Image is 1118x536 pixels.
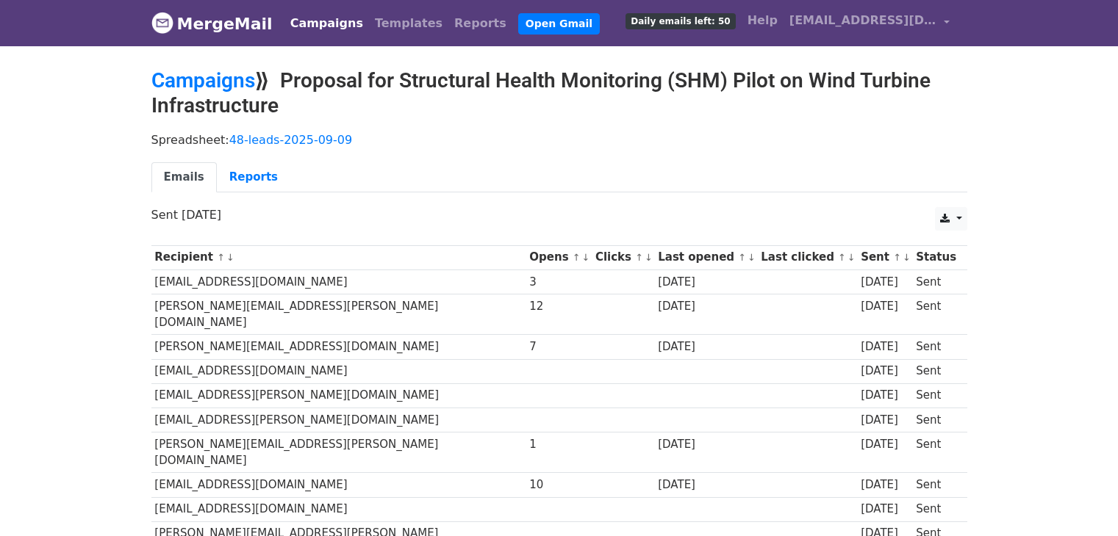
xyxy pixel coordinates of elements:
[758,245,858,269] th: Last clicked
[529,338,588,355] div: 7
[658,274,753,291] div: [DATE]
[151,359,526,383] td: [EMAIL_ADDRESS][DOMAIN_NAME]
[151,68,255,93] a: Campaigns
[229,133,352,147] a: 48-leads-2025-09-09
[151,132,967,148] p: Spreadsheet:
[645,252,653,263] a: ↓
[448,9,512,38] a: Reports
[529,274,588,291] div: 3
[369,9,448,38] a: Templates
[226,252,234,263] a: ↓
[151,473,526,497] td: [EMAIL_ADDRESS][DOMAIN_NAME]
[784,6,956,40] a: [EMAIL_ADDRESS][DOMAIN_NAME]
[861,274,909,291] div: [DATE]
[658,436,753,453] div: [DATE]
[861,363,909,380] div: [DATE]
[529,436,588,453] div: 1
[861,387,909,404] div: [DATE]
[861,501,909,518] div: [DATE]
[658,477,753,493] div: [DATE]
[626,13,735,29] span: Daily emails left: 50
[912,497,959,521] td: Sent
[582,252,590,263] a: ↓
[151,8,273,39] a: MergeMail
[848,252,856,263] a: ↓
[151,497,526,521] td: [EMAIL_ADDRESS][DOMAIN_NAME]
[529,298,588,315] div: 12
[151,335,526,359] td: [PERSON_NAME][EMAIL_ADDRESS][DOMAIN_NAME]
[151,432,526,473] td: [PERSON_NAME][EMAIL_ADDRESS][PERSON_NAME][DOMAIN_NAME]
[151,245,526,269] th: Recipient
[573,252,581,263] a: ↑
[912,294,959,335] td: Sent
[738,252,746,263] a: ↑
[518,13,600,35] a: Open Gmail
[912,473,959,497] td: Sent
[742,6,784,35] a: Help
[912,383,959,408] td: Sent
[748,252,756,263] a: ↓
[893,252,901,263] a: ↑
[838,252,846,263] a: ↑
[151,12,173,34] img: MergeMail logo
[284,9,369,38] a: Campaigns
[526,245,592,269] th: Opens
[903,252,911,263] a: ↓
[529,477,588,493] div: 10
[217,162,290,192] a: Reports
[151,68,967,117] h2: ⟫ Proposal for Structural Health Monitoring (SHM) Pilot on Wind Turbine Infrastructure
[912,335,959,359] td: Sent
[151,162,217,192] a: Emails
[151,408,526,432] td: [EMAIL_ADDRESS][PERSON_NAME][DOMAIN_NAME]
[658,298,753,315] div: [DATE]
[861,436,909,453] div: [DATE]
[912,269,959,294] td: Sent
[861,477,909,493] div: [DATE]
[912,245,959,269] th: Status
[151,207,967,222] p: Sent [DATE]
[654,245,757,269] th: Last opened
[151,294,526,335] td: [PERSON_NAME][EMAIL_ADDRESS][PERSON_NAME][DOMAIN_NAME]
[912,408,959,432] td: Sent
[861,298,909,315] div: [DATE]
[592,245,654,269] th: Clicks
[912,359,959,383] td: Sent
[217,252,225,263] a: ↑
[857,245,912,269] th: Sent
[620,6,741,35] a: Daily emails left: 50
[635,252,643,263] a: ↑
[861,338,909,355] div: [DATE]
[658,338,753,355] div: [DATE]
[861,412,909,429] div: [DATE]
[912,432,959,473] td: Sent
[789,12,936,29] span: [EMAIL_ADDRESS][DOMAIN_NAME]
[151,383,526,408] td: [EMAIL_ADDRESS][PERSON_NAME][DOMAIN_NAME]
[151,269,526,294] td: [EMAIL_ADDRESS][DOMAIN_NAME]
